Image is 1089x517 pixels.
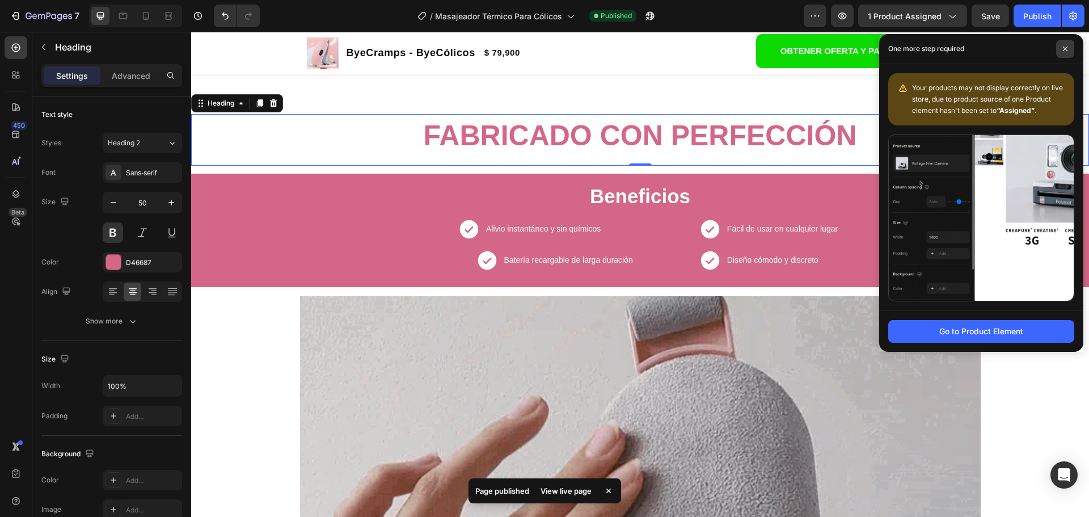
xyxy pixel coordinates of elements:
[214,5,260,27] div: Undo/Redo
[888,320,1074,343] button: Go to Product Element
[601,11,632,21] span: Published
[55,40,178,54] p: Heading
[536,192,647,201] span: Fácil de usar en cualquier lugar
[912,83,1063,115] span: Your products may not display correctly on live store, due to product source of one Product eleme...
[430,10,433,22] span: /
[475,485,529,497] p: Page published
[41,138,61,148] div: Styles
[868,10,942,22] span: 1 product assigned
[435,10,562,22] span: Masajeador Térmico Para Cólicos
[1050,461,1078,489] div: Open Intercom Messenger
[41,381,60,391] div: Width
[126,168,179,178] div: Sans-serif
[74,9,79,23] p: 7
[86,316,138,327] div: Show more
[41,352,71,367] div: Size
[11,121,27,130] div: 450
[939,325,1023,337] div: Go to Product Element
[41,505,61,515] div: Image
[1014,5,1061,27] button: Publish
[103,376,181,396] input: Auto
[41,447,96,462] div: Background
[9,208,27,217] div: Beta
[1023,10,1052,22] div: Publish
[112,70,150,82] p: Advanced
[103,133,182,153] button: Heading 2
[126,258,179,268] div: D46687
[56,70,88,82] p: Settings
[41,195,71,210] div: Size
[41,411,67,421] div: Padding
[126,476,179,486] div: Add...
[191,32,1089,517] iframe: Design area
[126,411,179,422] div: Add...
[536,224,627,233] span: Diseño cómodo y discreto
[888,43,964,54] p: One more step required
[233,88,666,120] strong: FABRICADO CON PERFECCIÓN
[14,66,45,77] div: Heading
[295,192,410,201] span: Alivio instantáneo y sin químicos
[126,505,179,515] div: Add...
[41,284,73,300] div: Align
[534,483,598,499] div: View live page
[972,5,1009,27] button: Save
[997,106,1035,115] b: “Assigned”
[5,5,85,27] button: 7
[981,11,1000,21] span: Save
[108,138,140,148] span: Heading 2
[399,153,499,175] strong: Beneficios
[41,167,56,178] div: Font
[313,224,442,233] span: Batería recargable de larga duración
[41,475,59,485] div: Color
[858,5,967,27] button: 1 product assigned
[41,110,73,120] div: Text style
[41,257,59,267] div: Color
[41,311,182,331] button: Show more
